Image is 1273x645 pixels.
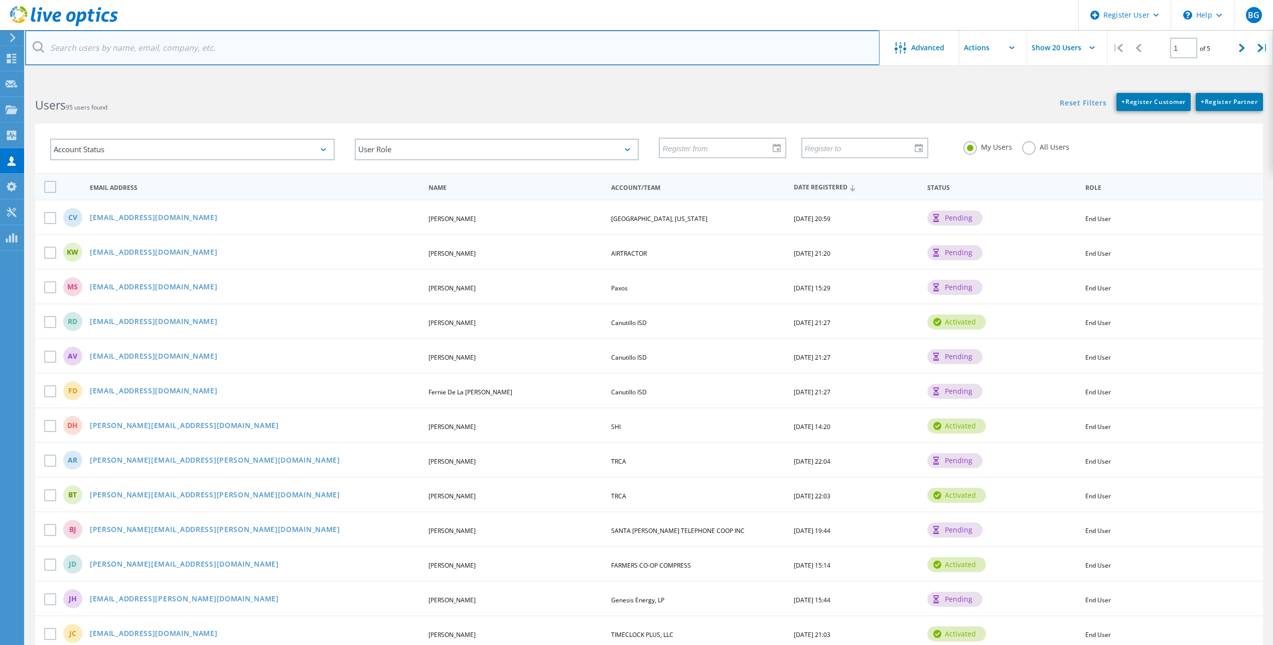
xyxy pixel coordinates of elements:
[68,387,77,394] span: FD
[927,418,986,434] div: activated
[794,457,830,466] span: [DATE] 22:04
[611,214,708,223] span: [GEOGRAPHIC_DATA], [US_STATE]
[927,453,982,468] div: pending
[794,526,830,535] span: [DATE] 19:44
[611,284,628,292] span: Paxos
[794,214,830,223] span: [DATE] 20:59
[355,139,639,160] div: User Role
[1085,526,1111,535] span: End User
[69,526,76,533] span: BJ
[794,249,830,258] span: [DATE] 21:20
[794,492,830,500] span: [DATE] 22:03
[927,314,986,330] div: activated
[90,214,218,223] a: [EMAIL_ADDRESS][DOMAIN_NAME]
[1200,44,1210,53] span: of 5
[611,457,626,466] span: TRCA
[794,388,830,396] span: [DATE] 21:27
[66,103,107,112] span: 95 users found
[429,422,476,431] span: [PERSON_NAME]
[90,457,340,465] a: [PERSON_NAME][EMAIL_ADDRESS][PERSON_NAME][DOMAIN_NAME]
[68,457,77,464] span: AR
[927,349,982,364] div: pending
[69,630,76,637] span: JC
[67,283,78,290] span: MS
[611,561,691,570] span: FARMERS CO-OP COMPRESS
[67,249,78,256] span: KW
[90,318,218,327] a: [EMAIL_ADDRESS][DOMAIN_NAME]
[429,630,476,639] span: [PERSON_NAME]
[50,139,335,160] div: Account Status
[927,210,982,226] div: pending
[1085,492,1111,500] span: End User
[1085,318,1111,327] span: End User
[1085,185,1247,191] span: Role
[1085,214,1111,223] span: End User
[794,184,919,191] span: Date Registered
[429,526,476,535] span: [PERSON_NAME]
[90,491,340,500] a: [PERSON_NAME][EMAIL_ADDRESS][PERSON_NAME][DOMAIN_NAME]
[794,353,830,362] span: [DATE] 21:27
[429,596,476,604] span: [PERSON_NAME]
[67,422,78,429] span: DH
[1183,11,1192,20] svg: \n
[429,388,512,396] span: Fernie De La [PERSON_NAME]
[429,185,603,191] span: Name
[794,284,830,292] span: [DATE] 15:29
[429,214,476,223] span: [PERSON_NAME]
[1248,11,1259,19] span: BG
[1085,388,1111,396] span: End User
[1085,422,1111,431] span: End User
[927,488,986,503] div: activated
[429,457,476,466] span: [PERSON_NAME]
[68,214,77,221] span: CV
[1252,30,1273,66] div: |
[1060,99,1106,108] a: Reset Filters
[429,249,476,258] span: [PERSON_NAME]
[611,318,647,327] span: Canutillo ISD
[927,185,1077,191] span: Status
[90,353,218,361] a: [EMAIL_ADDRESS][DOMAIN_NAME]
[1201,97,1258,106] span: Register Partner
[429,318,476,327] span: [PERSON_NAME]
[429,353,476,362] span: [PERSON_NAME]
[1085,353,1111,362] span: End User
[90,283,218,292] a: [EMAIL_ADDRESS][DOMAIN_NAME]
[802,138,920,157] input: Register to
[611,185,785,191] span: Account/Team
[68,353,77,360] span: AV
[1085,561,1111,570] span: End User
[90,387,218,396] a: [EMAIL_ADDRESS][DOMAIN_NAME]
[1107,30,1128,66] div: |
[794,422,830,431] span: [DATE] 14:20
[927,384,982,399] div: pending
[90,185,420,191] span: Email Address
[927,592,982,607] div: pending
[429,284,476,292] span: [PERSON_NAME]
[1085,457,1111,466] span: End User
[90,422,279,431] a: [PERSON_NAME][EMAIL_ADDRESS][DOMAIN_NAME]
[1121,97,1125,106] b: +
[927,245,982,260] div: pending
[927,626,986,641] div: activated
[1085,596,1111,604] span: End User
[794,561,830,570] span: [DATE] 15:14
[611,492,626,500] span: TRCA
[90,595,279,604] a: [EMAIL_ADDRESS][PERSON_NAME][DOMAIN_NAME]
[1201,97,1205,106] b: +
[429,561,476,570] span: [PERSON_NAME]
[611,526,745,535] span: SANTA [PERSON_NAME] TELEPHONE COOP INC
[927,522,982,537] div: pending
[611,353,647,362] span: Canutillo ISD
[10,21,118,28] a: Live Optics Dashboard
[611,630,673,639] span: TIMECLOCK PLUS, LLC
[927,557,986,572] div: activated
[611,596,664,604] span: Genesis Energy, LP
[25,30,880,65] input: Search users by name, email, company, etc.
[429,492,476,500] span: [PERSON_NAME]
[1121,97,1186,106] span: Register Customer
[69,595,77,602] span: JH
[794,596,830,604] span: [DATE] 15:44
[794,318,830,327] span: [DATE] 21:27
[1022,141,1069,151] label: All Users
[611,388,647,396] span: Canutillo ISD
